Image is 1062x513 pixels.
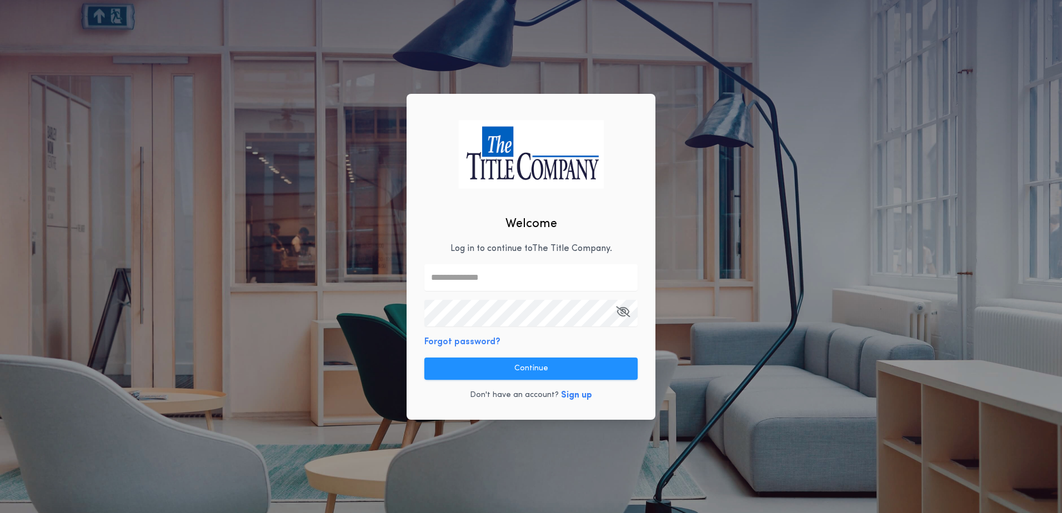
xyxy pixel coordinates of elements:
button: Continue [424,358,638,380]
button: Sign up [561,389,592,402]
img: logo [458,120,604,188]
p: Don't have an account? [470,390,559,401]
h2: Welcome [505,215,557,233]
button: Forgot password? [424,335,500,349]
p: Log in to continue to The Title Company . [450,242,612,255]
